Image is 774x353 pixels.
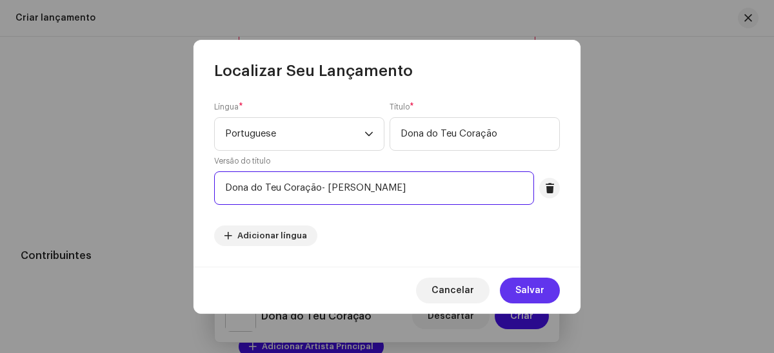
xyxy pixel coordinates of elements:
button: Salvar [500,278,560,303]
input: John Doe [390,117,560,151]
label: Título [390,102,414,112]
span: Adicionar língua [237,223,307,249]
span: Portuguese [225,118,364,150]
button: Cancelar [416,278,490,303]
input: Inserir título da versão [214,171,534,205]
div: dropdown trigger [364,118,373,150]
span: Salvar [515,278,544,303]
span: Localizar Seu Lançamento [214,61,413,81]
button: Adicionar língua [214,225,317,246]
span: Cancelar [432,278,474,303]
label: Versão do título [214,156,270,166]
label: Língua [214,102,243,112]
